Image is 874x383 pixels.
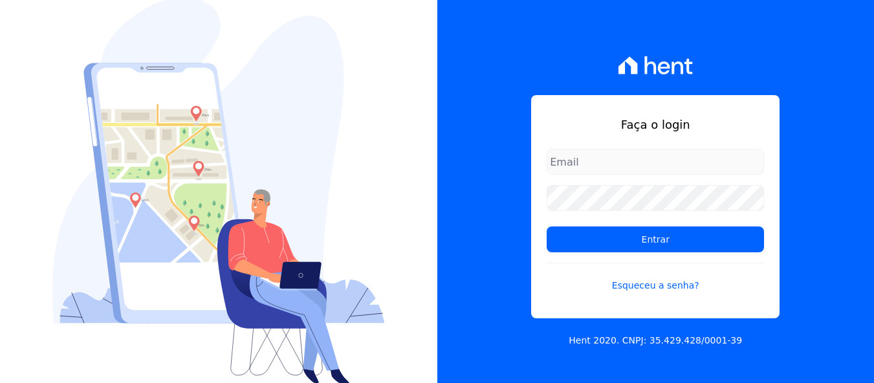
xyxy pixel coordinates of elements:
input: Entrar [547,226,764,252]
h1: Faça o login [547,116,764,133]
p: Hent 2020. CNPJ: 35.429.428/0001-39 [569,334,742,347]
a: Esqueceu a senha? [547,263,764,292]
input: Email [547,149,764,175]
